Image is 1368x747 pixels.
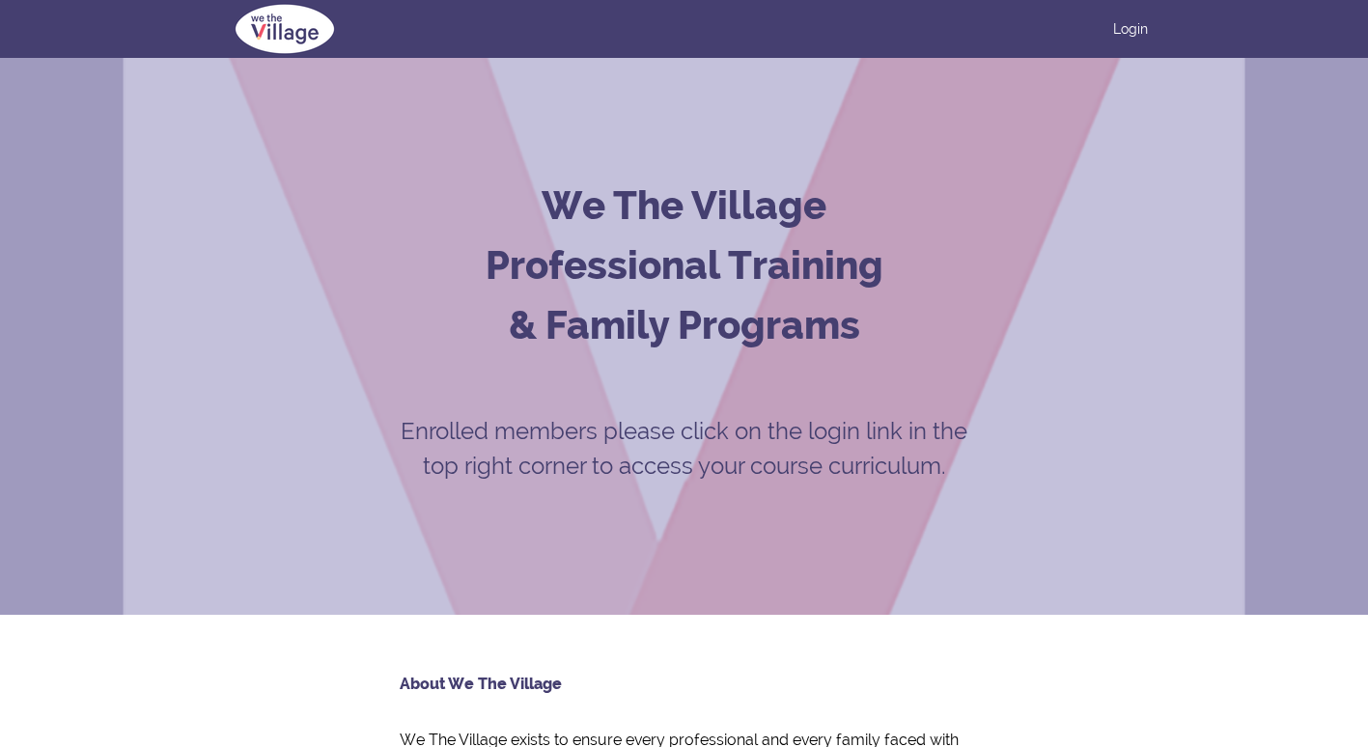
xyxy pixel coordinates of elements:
[401,417,967,480] span: Enrolled members please click on the login link in the top right corner to access your course cur...
[1113,19,1148,39] a: Login
[400,675,562,693] strong: About We The Village
[509,302,860,347] strong: & Family Programs
[486,242,883,288] strong: Professional Training
[542,182,826,228] strong: We The Village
